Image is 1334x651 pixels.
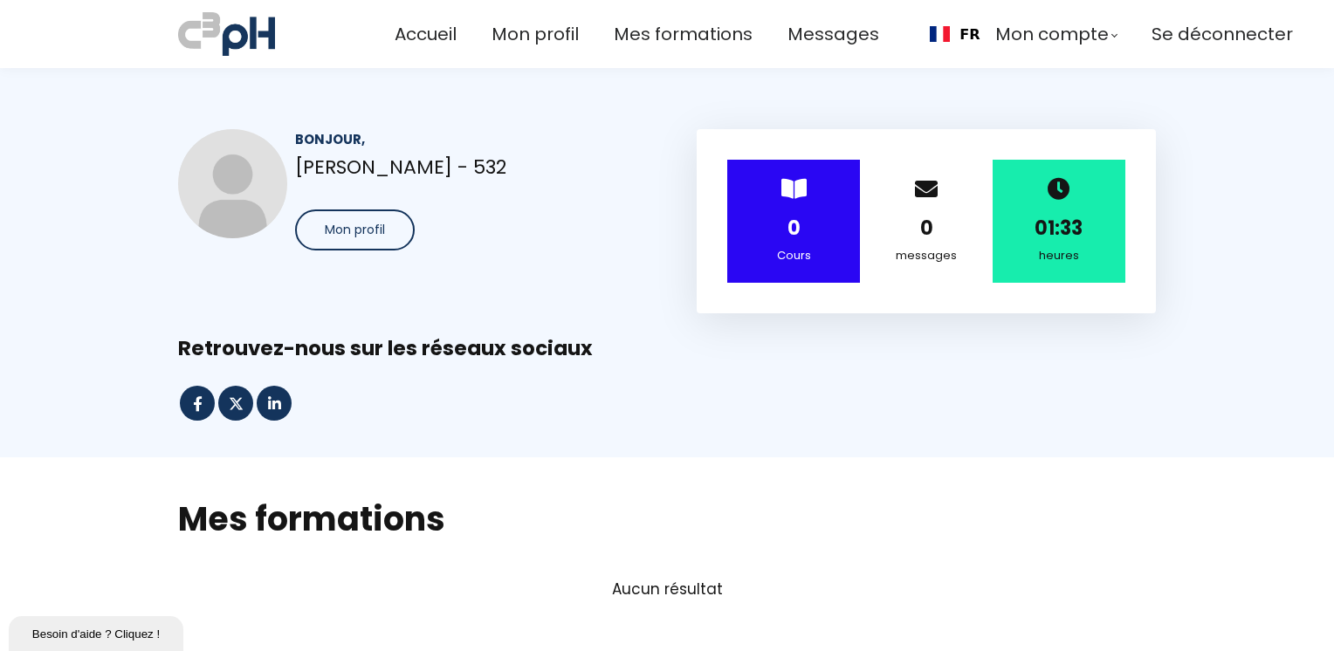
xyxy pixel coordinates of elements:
[995,20,1109,49] span: Mon compte
[749,246,838,265] div: Cours
[914,14,994,54] div: Language Switcher
[1035,215,1083,242] strong: 01:33
[492,20,579,49] a: Mon profil
[178,497,1156,541] h2: Mes formations
[295,209,415,250] button: Mon profil
[178,9,275,59] img: a70bc7685e0efc0bd0b04b3506828469.jpeg
[295,152,637,182] p: [PERSON_NAME] - 532
[178,577,1156,601] p: Aucun résultat
[614,20,753,49] a: Mes formations
[178,335,1156,362] div: Retrouvez-nous sur les réseaux sociaux
[178,129,287,238] img: 67e15c47f420988e040e58fc.jpg
[914,14,994,54] div: Language selected: Français
[727,160,860,283] div: >
[9,613,187,651] iframe: chat widget
[787,20,879,49] a: Messages
[1152,20,1293,49] a: Se déconnecter
[920,215,933,242] strong: 0
[395,20,457,49] a: Accueil
[325,221,385,239] span: Mon profil
[882,246,971,265] div: messages
[930,26,950,42] img: Français flag
[787,215,801,242] strong: 0
[930,26,980,43] a: FR
[1014,246,1104,265] div: heures
[295,129,637,149] div: Bonjour,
